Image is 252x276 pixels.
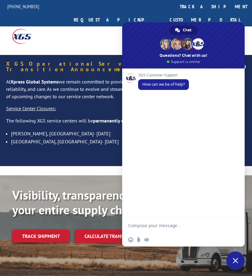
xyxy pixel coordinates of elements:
p: At we remain committed to providing best-in-class logistics solutions with efficiency, reliabilit... [6,78,246,105]
span: How can we be of help? [142,82,185,87]
a: Customer Portal [165,13,245,26]
a: Close chat [226,251,245,270]
span: Audio message [144,237,149,242]
li: [GEOGRAPHIC_DATA], [GEOGRAPHIC_DATA]- [DATE] [11,138,246,146]
li: [PERSON_NAME], [GEOGRAPHIC_DATA]- [DATE] [11,130,246,138]
h5: XGS Operational Service Center Transition Announcement [6,61,246,72]
a: Chat [170,25,197,35]
span: Chat [183,25,191,35]
b: Visibility, transparency, and control for your entire supply chain. [12,187,211,218]
strong: Xpress Global Systems [10,79,59,85]
p: The following XGS service centers will be : [6,117,246,130]
a: Request a pickup [69,13,158,26]
span: Send a file [136,237,141,242]
u: Service Center Closures: [6,105,56,111]
span: XGS Customer Support [138,73,189,77]
a: [PHONE_NUMBER] [7,3,39,10]
a: Calculate transit time [75,230,149,243]
strong: permanently closing [93,118,137,124]
textarea: Compose your message... [128,218,226,233]
a: Track shipment [12,230,70,243]
span: Insert an emoji [128,237,133,242]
